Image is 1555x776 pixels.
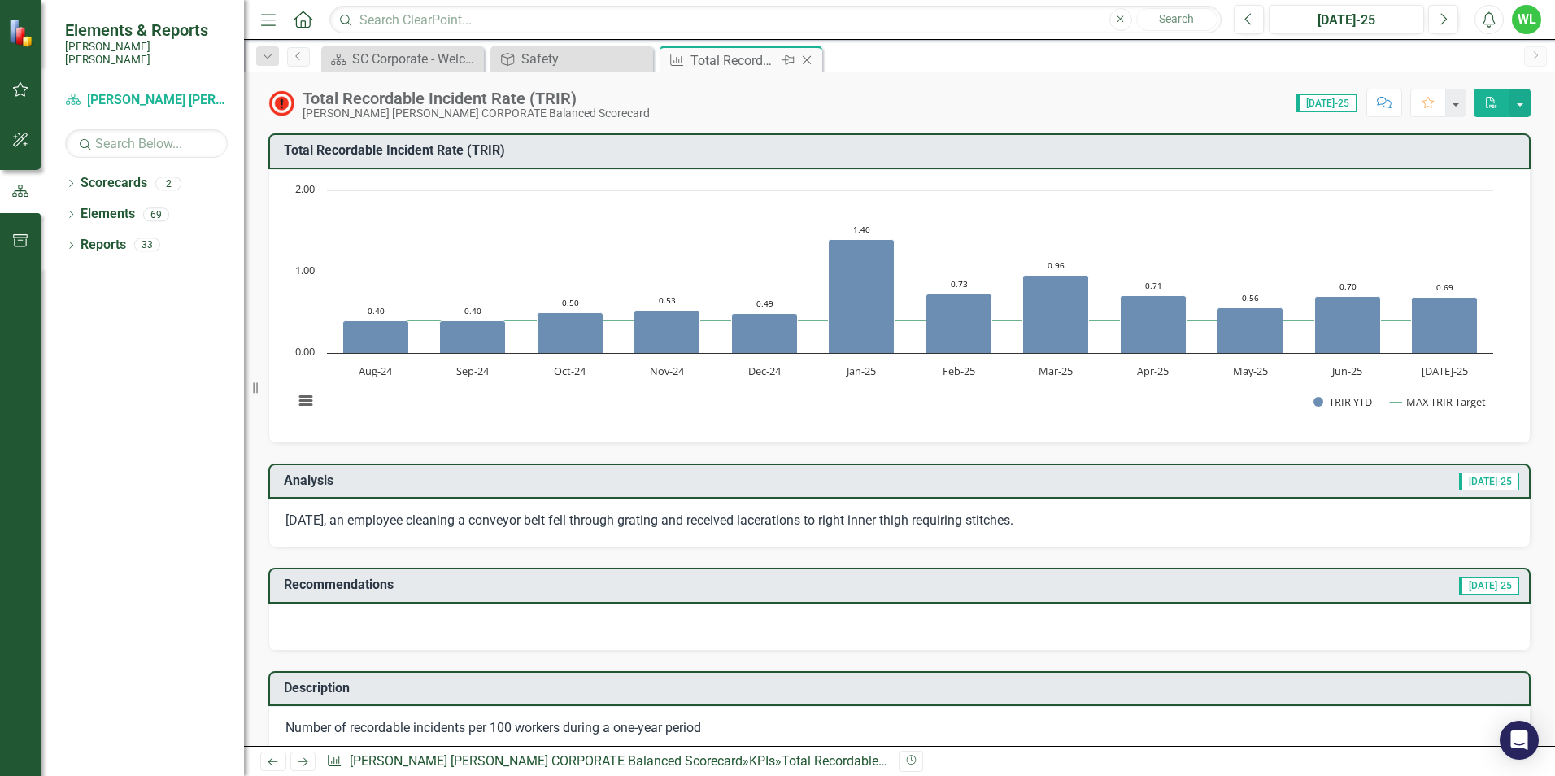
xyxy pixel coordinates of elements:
[562,297,579,308] text: 0.50
[81,205,135,224] a: Elements
[1023,275,1089,353] path: Mar-25, 0.96. TRIR YTD.
[829,239,895,353] path: Jan-25, 1.4. TRIR YTD.
[1390,395,1487,409] button: Show MAX TRIR Target
[1436,281,1453,293] text: 0.69
[143,207,169,221] div: 69
[1269,5,1424,34] button: [DATE]-25
[284,681,1521,695] h3: Description
[295,344,315,359] text: 0.00
[303,107,650,120] div: [PERSON_NAME] [PERSON_NAME] CORPORATE Balanced Scorecard
[284,143,1521,158] h3: Total Recordable Incident Rate (TRIR)​
[1137,364,1169,378] text: Apr-25
[1422,364,1468,378] text: [DATE]-25
[538,312,603,353] path: Oct-24, 0.5. TRIR YTD.
[65,20,228,40] span: Elements & Reports
[285,512,1514,530] p: [DATE], an employee cleaning a conveyor belt fell through grating and received lacerations to rig...
[650,364,685,378] text: Nov-24
[634,310,700,353] path: Nov-24, 0.53. TRIR YTD.
[65,40,228,67] small: [PERSON_NAME] [PERSON_NAME]
[1136,8,1217,31] button: Search
[1459,577,1519,595] span: [DATE]-25
[690,50,777,71] div: Total Recordable Incident Rate (TRIR)
[1331,364,1362,378] text: Jun-25
[81,236,126,255] a: Reports
[1500,721,1539,760] div: Open Intercom Messenger
[284,578,1075,592] h3: Recommendations
[748,364,782,378] text: Dec-24
[1233,364,1268,378] text: May-25
[81,174,147,193] a: Scorecards
[782,753,996,769] div: Total Recordable Incident Rate (TRIR)
[1412,297,1478,353] path: Jul-25, 0.69. TRIR YTD.
[926,294,992,353] path: Feb-25, 0.73. TRIR YTD.
[440,320,506,353] path: Sep-24, 0.4. TRIR YTD.
[732,313,798,353] path: Dec-24, 0.49. TRIR YTD.
[456,364,490,378] text: Sep-24
[749,753,775,769] a: KPIs
[285,182,1501,426] svg: Interactive chart
[155,177,181,190] div: 2
[1048,259,1065,271] text: 0.96
[1217,307,1283,353] path: May-25, 0.56. TRIR YTD.
[268,90,294,116] img: Above MAX Target
[659,294,676,306] text: 0.53
[350,753,743,769] a: [PERSON_NAME] [PERSON_NAME] CORPORATE Balanced Scorecard
[1512,5,1541,34] button: WL
[464,305,481,316] text: 0.40
[134,238,160,252] div: 33
[8,19,37,47] img: ClearPoint Strategy
[285,182,1514,426] div: Chart. Highcharts interactive chart.
[343,320,409,353] path: Aug-24, 0.4. TRIR YTD.
[1145,280,1162,291] text: 0.71
[943,364,975,378] text: Feb-25
[1313,395,1372,409] button: Show TRIR YTD
[1242,292,1259,303] text: 0.56
[1121,295,1187,353] path: Apr-25, 0.71. TRIR YTD.
[303,89,650,107] div: Total Recordable Incident Rate (TRIR)
[494,49,649,69] a: Safety
[326,752,887,771] div: » »
[1274,11,1418,30] div: [DATE]-25
[295,263,315,277] text: 1.00
[65,91,228,110] a: [PERSON_NAME] [PERSON_NAME] CORPORATE Balanced Scorecard
[756,298,773,309] text: 0.49
[352,49,480,69] div: SC Corporate - Welcome to ClearPoint
[1039,364,1073,378] text: Mar-25
[359,364,393,378] text: Aug-24
[368,305,385,316] text: 0.40
[284,473,834,488] h3: Analysis
[845,364,876,378] text: Jan-25
[285,720,701,735] span: Number of recordable incidents per 100 workers during a one-year period
[329,6,1222,34] input: Search ClearPoint...
[294,390,317,412] button: View chart menu, Chart
[65,129,228,158] input: Search Below...
[1315,296,1381,353] path: Jun-25, 0.7. TRIR YTD.
[853,224,870,235] text: 1.40
[951,278,968,290] text: 0.73
[1459,473,1519,490] span: [DATE]-25
[554,364,586,378] text: Oct-24
[521,49,649,69] div: Safety
[1339,281,1357,292] text: 0.70
[1159,12,1194,25] span: Search
[325,49,480,69] a: SC Corporate - Welcome to ClearPoint
[1296,94,1357,112] span: [DATE]-25
[295,181,315,196] text: 2.00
